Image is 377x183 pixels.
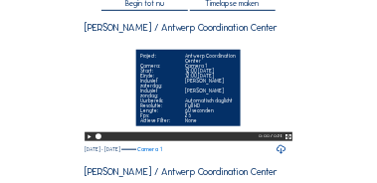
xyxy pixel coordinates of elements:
div: Actieve Filter: [140,118,176,123]
div: Fps: [140,113,176,118]
div: 60 seconden [185,108,237,113]
div: Antwerp Coordination Center [185,54,237,64]
a: Camera 1 [121,146,162,152]
div: 12:00 [DATE] [185,69,237,74]
div: 12:00 [DATE] [185,74,237,79]
div: [DATE] - [DATE] [85,147,120,152]
div: Inclusief zondag: [140,89,176,98]
div: Uurbereik: [140,98,176,103]
div: 0: 00 [260,132,272,141]
div: [PERSON_NAME] / Antwerp Coordination Center [85,167,279,177]
div: Full HD [185,103,237,108]
div: Einde: [140,74,176,79]
div: None [185,118,237,123]
video: Your browser does not support the video tag. [85,36,293,140]
div: Camera 1 [185,64,237,69]
div: Inclusief zaterdag: [140,79,176,89]
div: Project: [140,54,176,59]
div: [PERSON_NAME] [185,89,237,93]
div: Start: [140,69,176,74]
div: Camera: [140,64,176,69]
div: [PERSON_NAME] [185,79,237,84]
div: Lengte: [140,108,176,113]
div: / 0:28 [271,132,283,141]
div: Resolutie: [140,103,176,108]
div: [PERSON_NAME] / Antwerp Coordination Center [85,23,279,33]
div: 25 [185,113,237,118]
div: Automatisch daglicht [185,98,237,103]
